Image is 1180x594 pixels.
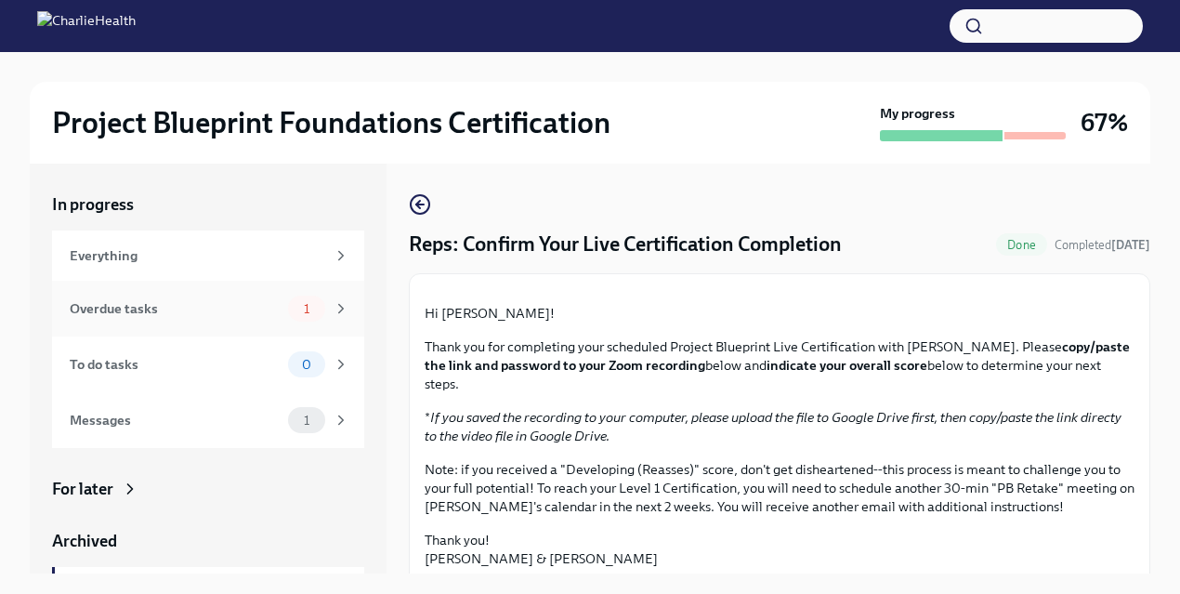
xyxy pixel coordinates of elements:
h2: Project Blueprint Foundations Certification [52,104,610,141]
a: Overdue tasks1 [52,281,364,337]
h3: 67% [1081,106,1128,139]
a: In progress [52,193,364,216]
a: Archived [52,530,364,552]
p: Thank you for completing your scheduled Project Blueprint Live Certification with [PERSON_NAME]. ... [425,337,1134,393]
span: Completed [1055,238,1150,252]
a: For later [52,478,364,500]
span: Done [996,238,1047,252]
span: October 1st, 2025 11:59 [1055,236,1150,254]
span: 0 [291,358,322,372]
div: To do tasks [70,354,281,375]
strong: indicate your overall score [767,357,927,374]
p: Hi [PERSON_NAME]! [425,304,1134,323]
div: For later [52,478,113,500]
em: If you saved the recording to your computer, please upload the file to Google Drive first, then c... [425,409,1121,444]
div: Messages [70,410,281,430]
span: 1 [293,302,321,316]
span: 1 [293,414,321,428]
a: Everything [52,231,364,281]
h4: Reps: Confirm Your Live Certification Completion [409,231,842,258]
p: Note: if you received a "Developing (Reasses)" score, don't get disheartened--this process is mea... [425,460,1134,516]
a: To do tasks0 [52,337,364,392]
strong: [DATE] [1111,238,1150,252]
img: CharlieHealth [37,11,136,41]
p: Thank you! [PERSON_NAME] & [PERSON_NAME] [425,531,1134,568]
div: Overdue tasks [70,298,281,319]
div: Everything [70,245,325,266]
strong: My progress [880,104,955,123]
a: Messages1 [52,392,364,448]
